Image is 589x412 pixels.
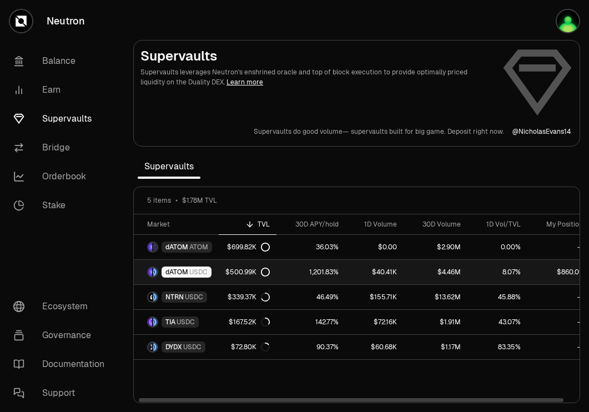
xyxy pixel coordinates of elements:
span: $1.78M TVL [182,196,217,205]
a: TIA LogoUSDC LogoTIAUSDC [134,310,219,334]
a: Bridge [4,133,120,162]
a: Support [4,379,120,408]
a: 43.07% [467,310,527,334]
a: 142.77% [276,310,345,334]
div: My Position [534,220,583,229]
img: USDC Logo [153,293,157,302]
span: Supervaults [138,155,200,178]
p: Supervaults leverages Neutron's enshrined oracle and top of block execution to provide optimally ... [140,67,493,87]
img: USDC Logo [153,318,157,326]
a: $40.41K [345,260,404,284]
div: $72.80K [231,343,270,351]
a: Supervaults [4,104,120,133]
div: 1D Volume [352,220,397,229]
a: $2.90M [404,235,467,259]
a: Balance [4,47,120,76]
span: dATOM [165,268,188,277]
a: $60.68K [345,335,404,359]
a: dATOM LogoATOM LogodATOMATOM [134,235,219,259]
img: Atom Staking [557,10,579,32]
div: Market [147,220,212,229]
span: ATOM [189,243,208,252]
div: 1D Vol/TVL [474,220,521,229]
a: $1.91M [404,310,467,334]
img: NTRN Logo [148,293,152,302]
div: $167.52K [229,318,270,326]
img: USDC Logo [153,343,157,351]
a: 36.03% [276,235,345,259]
a: NTRN LogoUSDC LogoNTRNUSDC [134,285,219,309]
p: @ NicholasEvans14 [512,127,571,136]
div: $339.37K [228,293,270,302]
img: dATOM Logo [148,243,152,252]
img: DYDX Logo [148,343,152,351]
img: TIA Logo [148,318,152,326]
div: $500.99K [225,268,270,277]
a: 46.49% [276,285,345,309]
span: USDC [189,268,208,277]
a: $0.00 [345,235,404,259]
a: Documentation [4,350,120,379]
a: $155.71K [345,285,404,309]
img: ATOM Logo [153,243,157,252]
span: 5 items [147,196,171,205]
a: $500.99K [219,260,276,284]
span: TIA [165,318,175,326]
div: $699.82K [227,243,270,252]
a: $699.82K [219,235,276,259]
a: $339.37K [219,285,276,309]
a: 0.00% [467,235,527,259]
img: USDC Logo [153,268,157,277]
a: dATOM LogoUSDC LogodATOMUSDC [134,260,219,284]
a: $167.52K [219,310,276,334]
a: Stake [4,191,120,220]
a: Learn more [226,78,263,87]
a: $13.62M [404,285,467,309]
a: Ecosystem [4,292,120,321]
a: 90.37% [276,335,345,359]
span: DYDX [165,343,182,351]
span: USDC [185,293,203,302]
a: @NicholasEvans14 [512,127,571,136]
div: 30D Volume [410,220,461,229]
a: $1.17M [404,335,467,359]
a: 1,201.83% [276,260,345,284]
a: 45.88% [467,285,527,309]
a: 8.07% [467,260,527,284]
p: Supervaults do good volume— [254,127,349,136]
span: USDC [177,318,195,326]
a: $4.46M [404,260,467,284]
span: dATOM [165,243,188,252]
span: USDC [183,343,202,351]
img: dATOM Logo [148,268,152,277]
h2: Supervaults [140,47,493,65]
a: $72.80K [219,335,276,359]
span: NTRN [165,293,184,302]
a: Supervaults do good volume—supervaults built for big game.Deposit right now. [254,127,504,136]
a: Earn [4,76,120,104]
a: 83.35% [467,335,527,359]
div: TVL [225,220,270,229]
a: DYDX LogoUSDC LogoDYDXUSDC [134,335,219,359]
a: Orderbook [4,162,120,191]
p: Deposit right now. [447,127,504,136]
a: Governance [4,321,120,350]
p: supervaults built for big game. [351,127,445,136]
div: 30D APY/hold [283,220,339,229]
a: $72.16K [345,310,404,334]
